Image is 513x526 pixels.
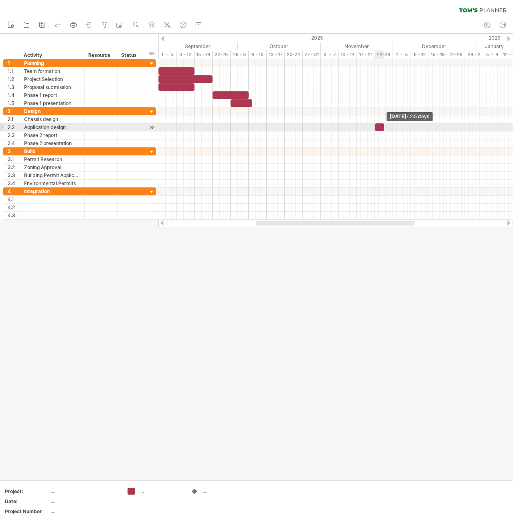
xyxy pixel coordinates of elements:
[195,50,213,59] div: 15 - 19
[8,155,20,163] div: 3.1
[88,51,113,59] div: Resource
[411,50,429,59] div: 8 - 12
[8,59,20,67] div: 1
[267,50,285,59] div: 13 - 17
[8,187,20,195] div: 4
[8,75,20,83] div: 1.2
[213,50,231,59] div: 22-26
[24,139,80,147] div: Phase 2 presentation
[357,50,375,59] div: 17 - 21
[24,115,80,123] div: Chassis design
[158,50,176,59] div: 1 - 5
[24,59,80,67] div: Planning
[8,171,20,179] div: 3.3
[24,99,80,107] div: Phase 1 presentation
[51,488,118,495] div: ....
[483,50,501,59] div: 5 - 9
[8,179,20,187] div: 3.4
[24,163,80,171] div: Zoning Approval
[24,51,80,59] div: Activity
[24,147,80,155] div: Build
[24,83,80,91] div: Proposal submission
[8,123,20,131] div: 2.2
[321,50,339,59] div: 3 - 7
[303,50,321,59] div: 27 - 31
[8,83,20,91] div: 1.3
[8,91,20,99] div: 1.4
[8,212,20,219] div: 4.3
[8,99,20,107] div: 1.5
[387,112,433,121] div: [DATE]
[5,498,49,505] div: Date:
[51,508,118,515] div: ....
[393,42,476,50] div: December 2025
[176,50,195,59] div: 8 - 12
[393,50,411,59] div: 1 - 5
[8,195,20,203] div: 4.1
[24,179,80,187] div: Environmental Permits
[231,50,249,59] div: 29 - 3
[8,115,20,123] div: 2.1
[8,163,20,171] div: 3.2
[8,147,20,155] div: 3
[24,171,80,179] div: Building Permit Application
[24,187,80,195] div: Integration
[8,67,20,75] div: 1.1
[24,75,80,83] div: Project Selection
[24,67,80,75] div: Team formation
[5,508,49,515] div: Project Number
[51,498,118,505] div: ....
[24,155,80,163] div: Permit Research
[5,488,49,495] div: Project:
[465,50,483,59] div: 29 - 2
[24,91,80,99] div: Phase 1 report
[139,488,183,495] div: ....
[148,123,156,132] div: scroll to activity
[407,113,430,119] span: - 2.5 days
[8,204,20,211] div: 4.2
[24,107,80,115] div: Design
[238,42,321,50] div: October 2025
[429,50,447,59] div: 15 - 19
[24,123,80,131] div: Application design
[447,50,465,59] div: 22-26
[8,131,20,139] div: 2.3
[121,51,139,59] div: Status
[321,42,393,50] div: November 2025
[339,50,357,59] div: 10 - 14
[285,50,303,59] div: 20-24
[375,50,393,59] div: 24-28
[24,131,80,139] div: Phase 2 report
[158,42,238,50] div: September 2025
[8,139,20,147] div: 2.4
[203,488,246,495] div: ....
[8,107,20,115] div: 2
[249,50,267,59] div: 6 - 10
